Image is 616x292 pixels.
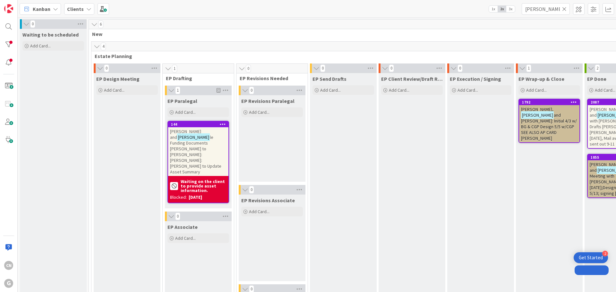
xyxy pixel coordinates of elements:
span: Add Card... [30,43,51,49]
span: EP Revisions Associate [241,197,295,204]
span: Add Card... [320,87,341,93]
span: 3x [506,6,515,12]
span: 1 [175,87,180,94]
span: Add Card... [249,109,269,115]
span: EP Drafting [166,75,226,81]
span: 0 [249,87,254,94]
div: Blocked: [170,194,187,201]
span: EP Send Drafts [312,76,346,82]
div: Get Started [579,254,603,261]
span: Add Card... [175,109,196,115]
span: Add Card... [104,87,124,93]
span: Add Card... [389,87,409,93]
span: EP Client Review/Draft Review Meeting [381,76,443,82]
div: 1792[PERSON_NAME],[PERSON_NAME]and [PERSON_NAME]: Initial 4/3 w/ BG & CGP Design 5/5 w/CGP SEE AL... [519,99,579,142]
b: Waiting on the client to provide asset information. [181,179,227,193]
span: [PERSON_NAME], [521,106,553,112]
b: Clients [67,6,84,12]
div: G [4,279,13,288]
span: EP Execution / Signing [450,76,501,82]
span: EP Revisions Needed [240,75,300,81]
div: 2 [602,251,608,256]
div: 144 [168,121,228,127]
span: Add Card... [458,87,478,93]
span: 0 [30,20,35,28]
span: and [PERSON_NAME]: Initial 4/3 w/ BG & CGP Design 5/5 w/CGP SEE ALSO AP CARD [PERSON_NAME] [521,112,577,141]
div: Open Get Started checklist, remaining modules: 2 [574,252,608,263]
span: EP Design Meeting [96,76,140,82]
span: 6 [98,21,103,28]
span: EP Done [587,76,606,82]
div: 144[PERSON_NAME] and[PERSON_NAME]le Funding Documents [PERSON_NAME] to [PERSON_NAME]: [PERSON_NAM... [168,121,228,176]
span: 1 [526,64,531,72]
span: 2x [498,6,506,12]
img: Visit kanbanzone.com [4,4,13,13]
span: 2 [595,64,600,72]
span: Add Card... [595,87,615,93]
span: EP Associate [167,224,198,230]
span: 0 [458,64,463,72]
div: 1792 [522,100,579,104]
span: [PERSON_NAME] and [170,129,201,140]
span: 0 [320,64,325,72]
div: CN [4,261,13,270]
span: 0 [249,186,254,194]
span: EP Paralegal [167,98,197,104]
span: 1x [489,6,498,12]
span: EP Wrap-up & Close [518,76,564,82]
span: 0 [246,65,251,72]
span: EP Revisions Paralegal [241,98,295,104]
span: le Funding Documents [PERSON_NAME] to [PERSON_NAME]: [PERSON_NAME]: [PERSON_NAME] to Update Asset... [170,134,221,175]
mark: [PERSON_NAME] [177,133,210,141]
input: Quick Filter... [522,3,570,15]
span: 0 [175,213,180,220]
span: 0 [104,64,109,72]
div: 144 [171,122,228,127]
mark: [PERSON_NAME] [521,111,554,119]
span: 4 [101,43,106,50]
span: Add Card... [175,235,196,241]
div: [DATE] [189,194,202,201]
span: 1 [172,65,177,72]
div: 1792 [519,99,579,105]
span: 0 [389,64,394,72]
span: Add Card... [526,87,547,93]
span: Kanban [33,5,50,13]
span: Waiting to be scheduled [22,31,79,38]
span: Add Card... [249,209,269,214]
